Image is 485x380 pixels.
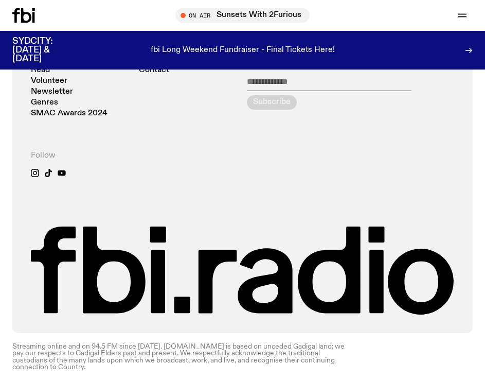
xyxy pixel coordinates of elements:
a: SMAC Awards 2024 [31,110,107,117]
a: Newsletter [31,88,73,96]
a: Volunteer [31,77,67,85]
button: Subscribe [247,95,297,110]
h3: SYDCITY: [DATE] & [DATE] [12,37,78,63]
a: Read [31,66,50,74]
p: fbi Long Weekend Fundraiser - Final Tickets Here! [151,46,335,55]
p: Streaming online and on 94.5 FM since [DATE]. [DOMAIN_NAME] is based on unceded Gadigal land; we ... [12,343,355,371]
h4: Follow [31,151,131,161]
a: Contact [139,66,169,74]
a: Genres [31,99,58,107]
button: On AirSunsets With 2Furious [175,8,310,23]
